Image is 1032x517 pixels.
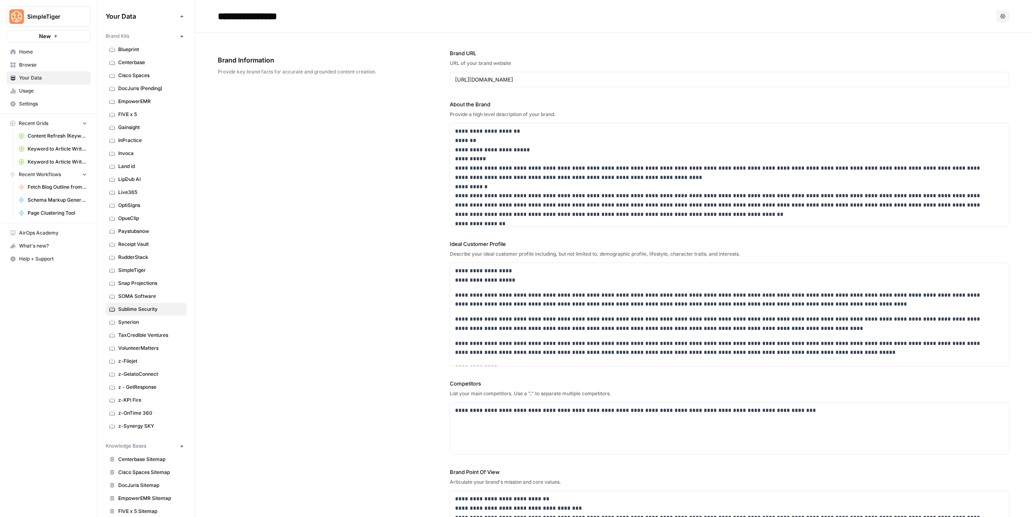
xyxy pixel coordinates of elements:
[7,30,91,42] button: New
[106,394,186,407] a: z-KPI Fire
[28,209,87,217] span: Page Clustering Tool
[118,383,183,391] span: z - GetResponse
[118,293,183,300] span: SOMA Software
[106,69,186,82] a: Cisco Spaces
[118,482,183,489] span: DocJuris Sitemap
[7,84,91,97] a: Usage
[106,381,186,394] a: z - GetResponse
[106,43,186,56] a: Blueprint
[450,379,1009,388] label: Competitors
[106,134,186,147] a: InPractice
[19,171,61,178] span: Recent Workflows
[106,186,186,199] a: Live365
[106,492,186,505] a: EmpowerEMR Sitemap
[106,11,177,21] span: Your Data
[19,229,87,237] span: AirOps Academy
[118,111,183,118] span: FIVE x 5
[450,240,1009,248] label: Ideal Customer Profile
[106,355,186,368] a: z-Filejet
[15,181,91,194] a: Fetch Blog Outline from URL
[19,74,87,82] span: Your Data
[7,240,90,252] div: What's new?
[106,121,186,134] a: Gainsight
[118,202,183,209] span: OptiSigns
[455,75,1004,84] input: www.sundaysoccer.com
[28,132,87,140] span: Content Refresh (Keyword -> Outline Recs)
[106,32,129,40] span: Brand Kits
[19,255,87,263] span: Help + Support
[118,358,183,365] span: z-Filejet
[118,332,183,339] span: TaxCredible Ventures
[28,145,87,153] span: Keyword to Article Writer (A-H)
[106,479,186,492] a: DocJuris Sitemap
[106,420,186,433] a: z-Synergy SKY
[118,371,183,378] span: z-GelatoConnect
[118,72,183,79] span: Cisco Spaces
[106,95,186,108] a: EmpowerEMR
[118,124,183,131] span: Gainsight
[15,142,91,155] a: Keyword to Article Writer (A-H)
[118,280,183,287] span: Snap Projections
[118,228,183,235] span: Paystubsnow
[106,108,186,121] a: FIVE x 5
[450,478,1009,486] div: Articulate your brand's mission and core values.
[118,508,183,515] span: FIVE x 5 Sitemap
[118,396,183,404] span: z-KPI Fire
[106,316,186,329] a: Synerion
[19,48,87,56] span: Home
[118,241,183,248] span: Receipt Vault
[7,168,91,181] button: Recent Workflows
[118,254,183,261] span: RudderStack
[218,68,404,75] span: Provide key brand facts for accurate and grounded content creation.
[7,117,91,129] button: Recent Grids
[106,342,186,355] a: VolunteerMatters
[118,46,183,53] span: Blueprint
[106,407,186,420] a: z-OnTime 360
[450,60,1009,67] div: URL of your brand website
[118,59,183,66] span: Centerbase
[106,453,186,466] a: Centerbase Sitemap
[28,196,87,204] span: Schema Markup Generator
[28,158,87,166] span: Keyword to Article Writer (R-Z)
[7,226,91,239] a: AirOps Academy
[118,306,183,313] span: Sublime Security
[19,61,87,69] span: Browse
[106,238,186,251] a: Receipt Vault
[118,409,183,417] span: z-OnTime 360
[19,120,48,127] span: Recent Grids
[27,13,76,21] span: SimpleTiger
[106,173,186,186] a: LipDub AI
[106,277,186,290] a: Snap Projections
[450,111,1009,118] div: Provide a high level description of your brand.
[106,82,186,95] a: DocJuris (Pending)
[106,147,186,160] a: Invoca
[118,85,183,92] span: DocJuris (Pending)
[106,251,186,264] a: RudderStack
[7,252,91,265] button: Help + Support
[106,290,186,303] a: SOMA Software
[7,97,91,110] a: Settings
[106,264,186,277] a: SimpleTiger
[19,87,87,95] span: Usage
[118,215,183,222] span: OpusClip
[450,100,1009,108] label: About the Brand
[106,212,186,225] a: OpusClip
[106,199,186,212] a: OptiSigns
[7,45,91,58] a: Home
[450,250,1009,258] div: Describe your ideal customer profile including, but not limited to, demographic profile, lifestyl...
[118,495,183,502] span: EmpowerEMR Sitemap
[39,32,51,40] span: New
[450,49,1009,57] label: Brand URL
[118,319,183,326] span: Synerion
[450,390,1009,397] div: List your main competitors. Use a "," to separate multiple competitors.
[106,303,186,316] a: Sublime Security
[106,225,186,238] a: Paystubsnow
[28,183,87,191] span: Fetch Blog Outline from URL
[7,6,91,27] button: Workspace: SimpleTiger
[15,194,91,207] a: Schema Markup Generator
[118,98,183,105] span: EmpowerEMR
[15,129,91,142] a: Content Refresh (Keyword -> Outline Recs)
[118,456,183,463] span: Centerbase Sitemap
[118,422,183,430] span: z-Synergy SKY
[7,58,91,71] a: Browse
